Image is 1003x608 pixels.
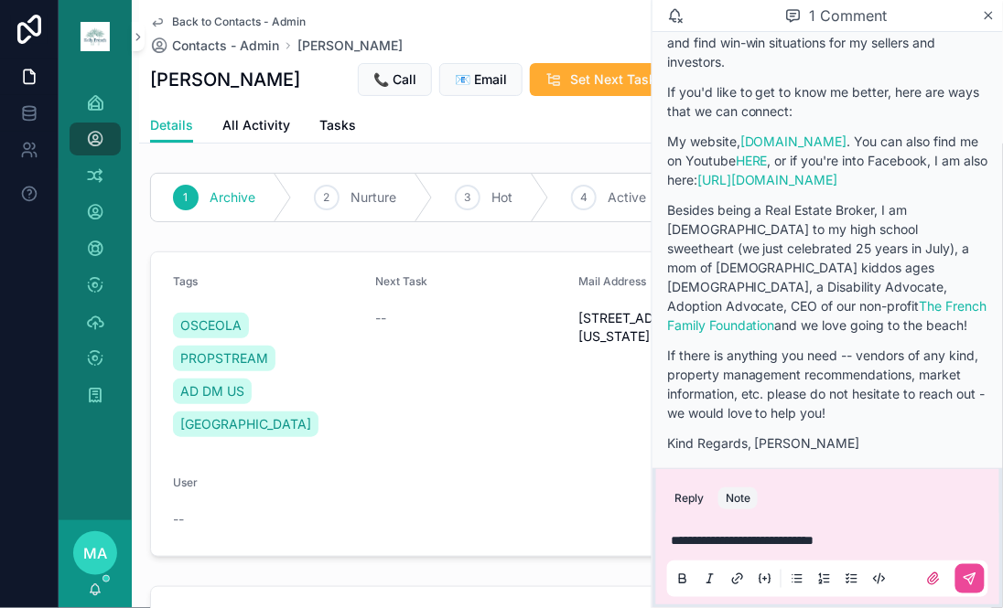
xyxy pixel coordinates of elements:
img: App logo [81,22,110,51]
span: -- [173,510,184,528]
p: Kind Regards, [PERSON_NAME] [667,433,988,453]
span: 📧 Email [455,70,507,89]
p: My website, . You can also find me on Youtube , or if you're into Facebook, I am also here: [667,132,988,189]
span: 3 [465,190,471,205]
span: 4 [580,190,588,205]
a: [GEOGRAPHIC_DATA] [173,411,318,437]
button: 📞 Call [358,63,432,96]
h1: [PERSON_NAME] [150,67,300,92]
span: MA [83,542,107,564]
span: 2 [324,190,330,205]
a: Tasks [319,109,356,145]
p: If you'd like to get to know me better, here are ways that we can connect: [667,82,988,121]
span: [STREET_ADDRESS][US_STATE] [578,309,767,346]
a: All Activity [222,109,290,145]
span: All Activity [222,116,290,134]
span: Mail Address [578,274,646,288]
button: Set Next Task [530,63,671,96]
span: Tasks [319,116,356,134]
span: AD DM US [180,382,244,400]
button: Note [718,487,758,509]
span: Set Next Task [570,70,656,89]
span: PROPSTREAM [180,349,268,368]
span: 1 [184,190,189,205]
a: [URL][DOMAIN_NAME] [697,172,838,187]
span: Next Task [376,274,428,288]
span: Back to Contacts - Admin [172,15,306,29]
span: User [173,475,198,489]
a: Back to Contacts - Admin [150,15,306,29]
span: Hot [491,188,512,207]
a: Contacts - Admin [150,37,279,55]
a: [PERSON_NAME] [297,37,403,55]
span: -- [376,309,387,327]
p: If there is anything you need -- vendors of any kind, property management recommendations, market... [667,346,988,422]
a: AD DM US [173,379,252,404]
div: scrollable content [59,73,132,435]
span: Nurture [351,188,396,207]
a: PROPSTREAM [173,346,275,371]
span: 1 Comment [809,5,887,27]
span: [GEOGRAPHIC_DATA] [180,415,311,433]
button: Reply [667,487,711,509]
span: OSCEOLA [180,316,242,335]
span: Active [608,188,646,207]
a: [DOMAIN_NAME] [740,133,847,149]
span: Contacts - Admin [172,37,279,55]
span: Tags [173,274,198,288]
a: OSCEOLA [173,313,249,338]
a: Details [150,109,193,144]
button: 📧 Email [439,63,523,96]
span: 📞 Call [373,70,416,89]
span: Archive [210,188,255,207]
p: Besides being a Real Estate Broker, I am [DEMOGRAPHIC_DATA] to my high school sweetheart (we just... [667,200,988,335]
a: HERE [736,153,768,168]
span: Details [150,116,193,134]
div: Note [726,491,750,506]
